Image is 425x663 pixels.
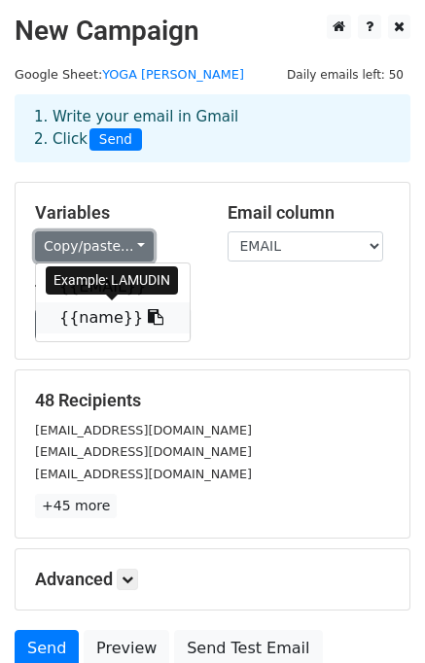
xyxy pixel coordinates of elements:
[328,570,425,663] iframe: Chat Widget
[228,202,391,224] h5: Email column
[102,67,244,82] a: YOGA [PERSON_NAME]
[35,202,198,224] h5: Variables
[35,390,390,411] h5: 48 Recipients
[15,15,410,48] h2: New Campaign
[19,106,406,151] div: 1. Write your email in Gmail 2. Click
[36,271,190,302] a: {{EMAIL}}
[35,569,390,590] h5: Advanced
[35,423,252,437] small: [EMAIL_ADDRESS][DOMAIN_NAME]
[35,467,252,481] small: [EMAIL_ADDRESS][DOMAIN_NAME]
[36,302,190,333] a: {{name}}
[89,128,142,152] span: Send
[280,64,410,86] span: Daily emails left: 50
[15,67,244,82] small: Google Sheet:
[280,67,410,82] a: Daily emails left: 50
[35,231,154,262] a: Copy/paste...
[35,494,117,518] a: +45 more
[46,266,178,295] div: Example: LAMUDIN
[35,444,252,459] small: [EMAIL_ADDRESS][DOMAIN_NAME]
